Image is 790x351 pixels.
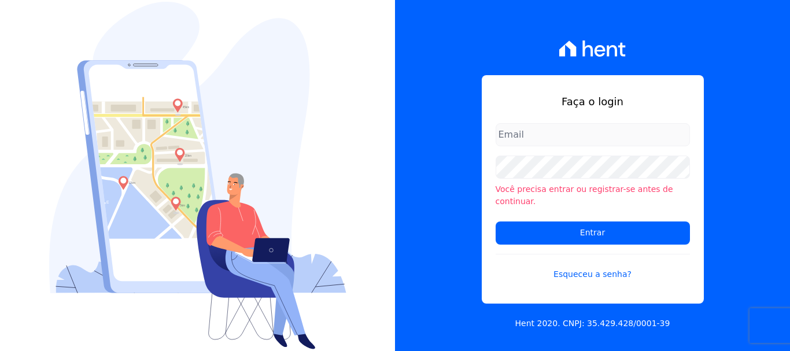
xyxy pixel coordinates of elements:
[496,221,690,245] input: Entrar
[496,94,690,109] h1: Faça o login
[515,317,670,330] p: Hent 2020. CNPJ: 35.429.428/0001-39
[496,183,690,208] li: Você precisa entrar ou registrar-se antes de continuar.
[49,2,346,349] img: Login
[496,123,690,146] input: Email
[496,254,690,280] a: Esqueceu a senha?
